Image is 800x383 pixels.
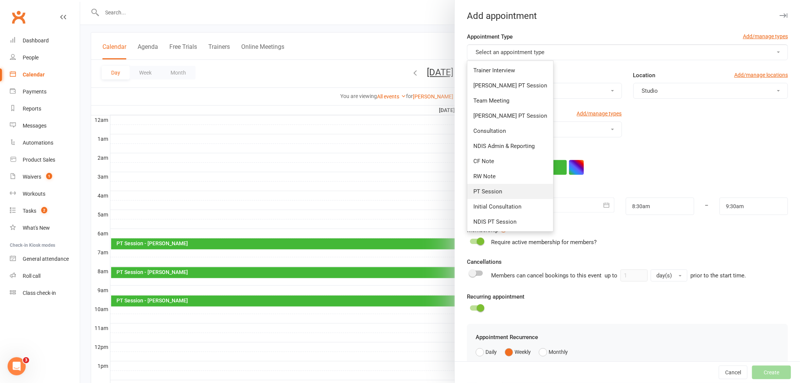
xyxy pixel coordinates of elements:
a: Clubworx [9,8,28,26]
div: Add appointment [455,11,800,21]
label: Appointment Type [467,32,513,41]
span: Studio [642,87,658,94]
button: day(s) [651,269,687,282]
span: Consultation [473,128,506,134]
a: Messages [10,117,80,134]
span: RW Note [473,173,496,180]
a: People [10,49,80,66]
a: CF Note [467,154,553,169]
div: Waivers [23,174,41,180]
span: Trainer Interview [473,67,515,74]
div: up to [605,269,687,282]
span: CF Note [473,158,494,165]
a: Class kiosk mode [10,285,80,302]
a: NDIS Admin & Reporting [467,139,553,154]
div: Members can cancel bookings to this event [491,269,746,282]
div: Roll call [23,273,40,279]
a: Workouts [10,185,80,202]
span: 2 [41,207,47,213]
span: prior to the start time. [690,272,746,279]
a: Add/manage locations [734,71,788,79]
a: [PERSON_NAME] PT Session [467,78,553,93]
div: People [23,54,39,61]
div: Calendar [23,72,45,78]
a: Waivers 1 [10,168,80,185]
span: PT Session [473,188,502,195]
a: Team Meeting [467,93,553,108]
a: RW Note [467,169,553,184]
button: Cancel [719,366,747,379]
span: [PERSON_NAME] PT Session [473,82,547,89]
div: Payments [23,89,47,95]
span: NDIS Admin & Reporting [473,143,535,149]
a: Product Sales [10,151,80,168]
span: day(s) [656,272,672,279]
a: What's New [10,220,80,237]
div: Require active membership for members? [491,238,597,247]
span: Select an appointment type [476,49,544,56]
button: Daily [476,345,497,359]
a: [PERSON_NAME] PT Session [467,108,553,123]
div: General attendance [23,256,69,262]
a: Consultation [467,123,553,139]
span: NDIS PT Session [473,218,516,225]
a: NDIS PT Session [467,214,553,229]
button: Select an appointment type [467,44,788,60]
span: [PERSON_NAME] PT Session [473,112,547,119]
span: 3 [23,357,29,363]
iframe: Intercom live chat [8,357,26,375]
div: Class check-in [23,290,56,296]
a: Reports [10,100,80,117]
a: Trainer Interview [467,63,553,78]
a: PT Session [467,184,553,199]
div: – [694,198,720,215]
a: Automations [10,134,80,151]
a: Calendar [10,66,80,83]
label: Cancellations [467,257,502,266]
label: Location [633,71,656,80]
span: Initial Consultation [473,203,521,210]
a: Payments [10,83,80,100]
label: Appointment Recurrence [476,333,538,342]
a: Add/manage types [743,32,788,40]
div: Product Sales [23,157,55,163]
div: Dashboard [23,37,49,44]
a: Add/manage types [577,109,622,118]
span: Team Meeting [473,97,509,104]
label: Recurring appointment [467,292,524,301]
div: Reports [23,106,41,112]
a: Initial Consultation [467,199,553,214]
a: Tasks 2 [10,202,80,220]
div: Tasks [23,208,36,214]
a: General attendance kiosk mode [10,251,80,268]
div: Messages [23,123,47,129]
button: Studio [633,83,788,99]
a: Roll call [10,268,80,285]
button: Monthly [539,345,568,359]
div: What's New [23,225,50,231]
div: Automations [23,140,53,146]
span: 1 [46,173,52,179]
a: Dashboard [10,32,80,49]
button: Weekly [505,345,531,359]
div: Workouts [23,191,45,197]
